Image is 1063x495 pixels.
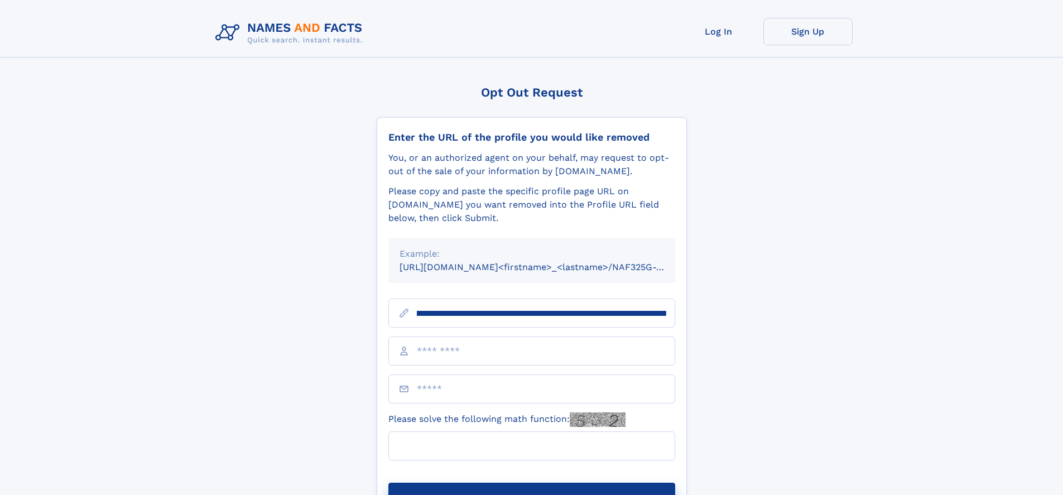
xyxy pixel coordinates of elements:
[388,185,675,225] div: Please copy and paste the specific profile page URL on [DOMAIN_NAME] you want removed into the Pr...
[388,412,626,427] label: Please solve the following math function:
[400,247,664,261] div: Example:
[211,18,372,48] img: Logo Names and Facts
[388,131,675,143] div: Enter the URL of the profile you would like removed
[388,151,675,178] div: You, or an authorized agent on your behalf, may request to opt-out of the sale of your informatio...
[763,18,853,45] a: Sign Up
[400,262,696,272] small: [URL][DOMAIN_NAME]<firstname>_<lastname>/NAF325G-xxxxxxxx
[674,18,763,45] a: Log In
[377,85,687,99] div: Opt Out Request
